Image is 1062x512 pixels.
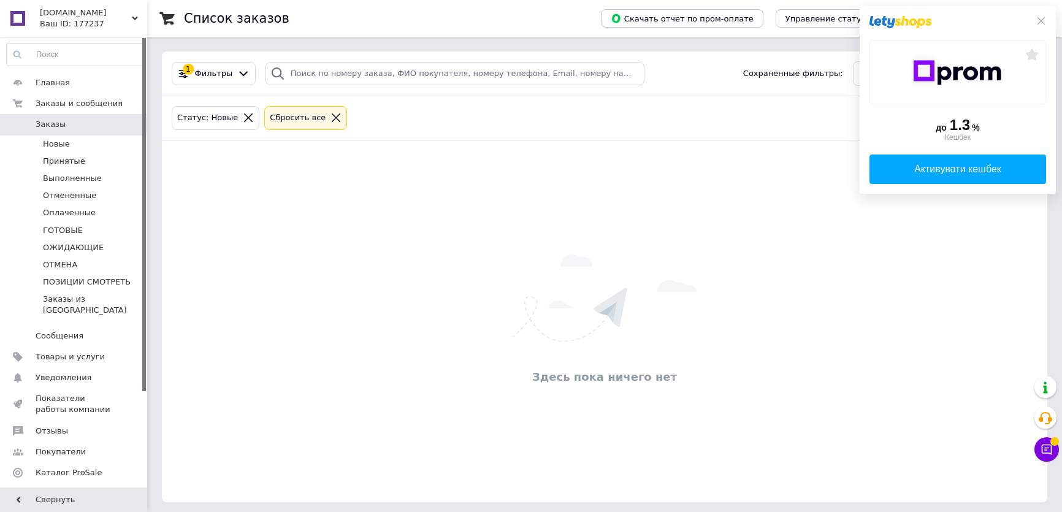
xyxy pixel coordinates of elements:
span: Уведомления [36,372,91,383]
span: Сохраненные фильтры: [743,68,843,80]
div: 1 [183,63,194,74]
button: Управление статусами [776,9,892,28]
span: Выполненные [43,173,102,184]
span: Показатели работы компании [36,393,113,415]
span: Отмененные [43,190,96,201]
span: Сообщения [36,331,83,342]
span: Оплаченные [43,207,96,218]
h1: Список заказов [184,11,289,26]
span: ПОЗИЦИИ СМОТРЕТЬ [43,277,131,288]
span: Заказы [36,119,66,130]
span: Каталог ProSale [36,467,102,478]
span: Товары и услуги [36,351,105,362]
span: Принятые [43,156,85,167]
div: Ваш ID: 177237 [40,18,147,29]
span: Управление статусами [785,14,882,23]
input: Поиск по номеру заказа, ФИО покупателя, номеру телефона, Email, номеру накладной [265,62,645,86]
span: Скачать отчет по пром-оплате [611,13,754,24]
span: Главная [36,77,70,88]
span: Фильтры [195,68,233,80]
span: Новые [43,139,70,150]
span: Заказы и сообщения [36,98,123,109]
span: URANCLUB.COM.UA [40,7,132,18]
span: Заказы из [GEOGRAPHIC_DATA] [43,294,143,316]
button: Скачать отчет по пром-оплате [601,9,763,28]
div: Здесь пока ничего нет [168,369,1041,384]
button: Чат с покупателем [1034,437,1059,462]
span: Покупатели [36,446,86,457]
div: Сбросить все [267,112,328,124]
input: Поиск [7,44,143,66]
span: ГОТОВЫЕ [43,225,83,236]
span: ОЖИДАЮЩИЕ [43,242,104,253]
div: Статус: Новые [175,112,240,124]
span: ОТМЕНА [43,259,77,270]
span: Отзывы [36,426,68,437]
